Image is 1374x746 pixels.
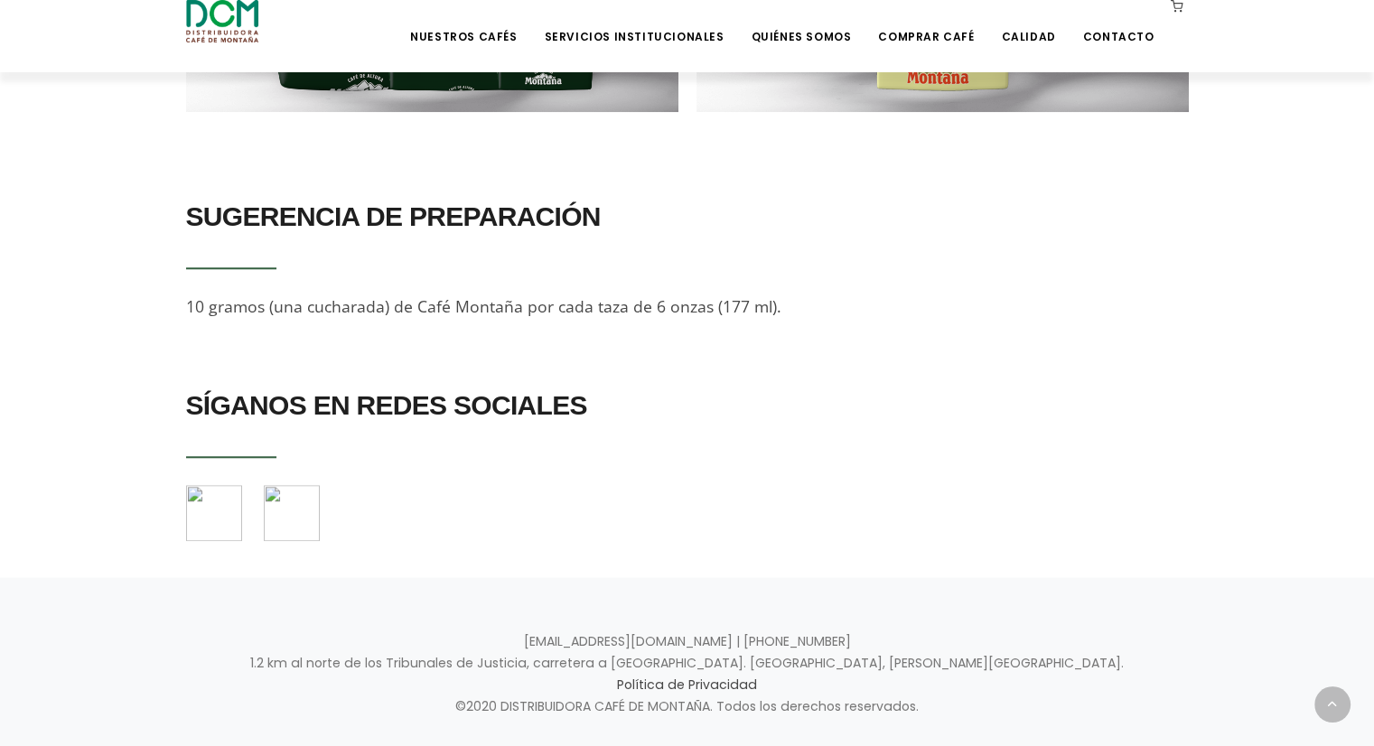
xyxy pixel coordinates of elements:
a: Contacto [1072,2,1165,44]
span: 10 gramos (una cucharada) de Café Montaña por cada taza de 6 onzas (177 ml). [186,295,781,317]
a: Comprar Café [867,2,985,44]
img: facebook%20logo.png [186,485,242,541]
a: Servicios Institucionales [533,2,734,44]
a: Nuestros Cafés [399,2,528,44]
p: [EMAIL_ADDRESS][DOMAIN_NAME] | [PHONE_NUMBER] 1.2 km al norte de los Tribunales de Justicia, carr... [186,631,1189,718]
h2: SUGERENCIA DE PREPARACIÓN [186,191,1189,242]
a: Quiénes Somos [740,2,862,44]
h2: SÍGANOS EN REDES SOCIALES [186,380,1189,431]
a: Calidad [990,2,1066,44]
img: instagram%20logo.png [264,485,320,541]
a: Política de Privacidad [617,676,757,694]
